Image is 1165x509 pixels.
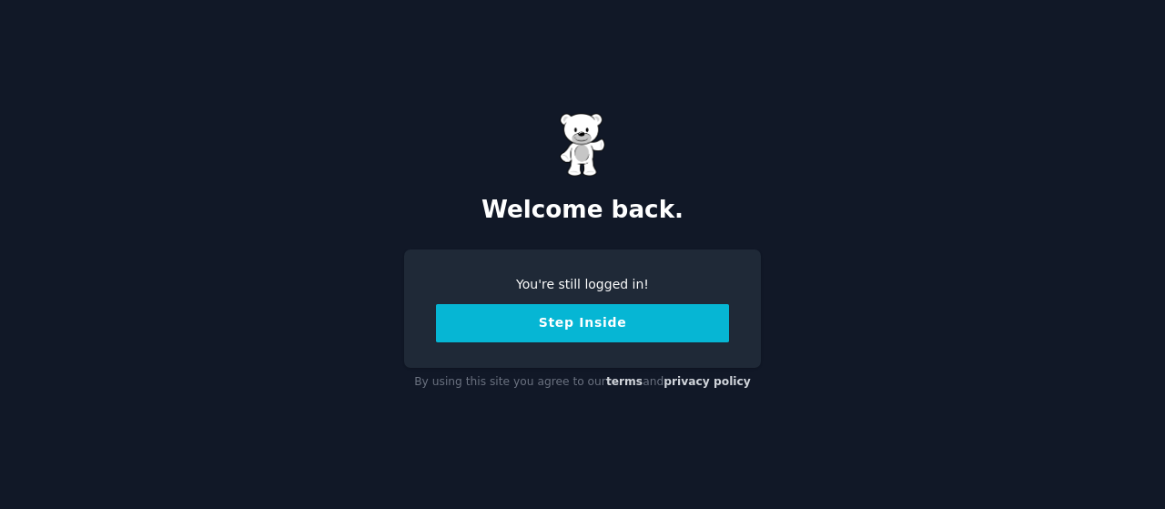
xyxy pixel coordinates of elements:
[404,368,761,397] div: By using this site you agree to our and
[436,315,729,330] a: Step Inside
[606,375,643,388] a: terms
[664,375,751,388] a: privacy policy
[560,113,605,177] img: Gummy Bear
[436,304,729,342] button: Step Inside
[436,275,729,294] div: You're still logged in!
[404,196,761,225] h2: Welcome back.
